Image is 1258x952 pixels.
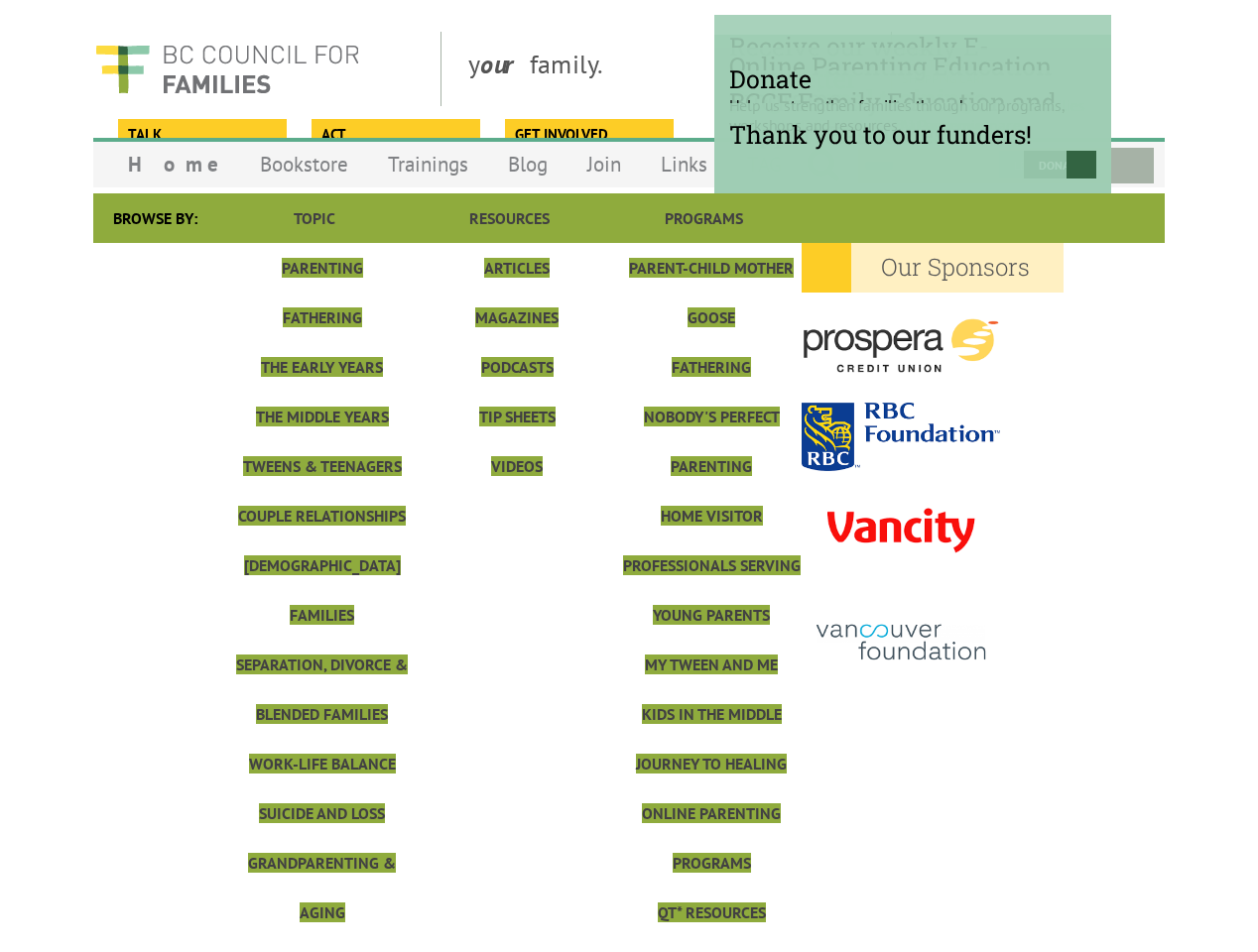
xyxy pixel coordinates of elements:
a: Parent-Child Mother Goose [629,258,794,327]
span: Talk [128,124,274,146]
div: Browse By: [93,193,217,243]
img: rbc.png [802,403,1000,471]
span: Act [321,124,467,146]
img: prospera-4.png [802,293,1000,399]
a: Kids in the Middle [642,704,782,724]
a: Blog [488,141,567,187]
a: Get Involved Make change happen [505,119,671,147]
img: vancouver_foundation-2.png [802,590,1000,694]
a: Grandparenting & Aging [248,853,396,922]
a: Tweens & Teenagers [243,456,402,476]
span: Thank you to our funders! [729,118,1096,151]
a: Act Take a survey [312,119,477,147]
a: Home [108,141,240,187]
a: Professionals Serving Young Parents [623,555,801,625]
div: y family. [452,32,892,106]
a: Parenting [282,258,363,278]
a: Online Parenting Programs [642,803,781,873]
a: Separation, Divorce & Blended Families [236,654,408,724]
a: Links [641,141,727,187]
a: The Middle Years [256,407,389,426]
a: Topic [294,208,335,228]
span: Donate [729,62,1096,95]
img: BC Council for FAMILIES [93,32,361,106]
a: Join [567,141,641,187]
a: Home Visitor [661,506,763,526]
a: Journey to Healing [636,754,787,773]
a: Nobody's Perfect Parenting [644,407,780,476]
a: Programs [665,208,743,228]
a: Couple Relationships [238,506,406,526]
a: QT* Resources [658,902,766,922]
h2: Our Sponsors [802,243,1064,293]
img: vancity-3.png [802,475,1000,586]
a: Bookstore [240,141,368,187]
a: Trainings [368,141,488,187]
a: [DEMOGRAPHIC_DATA] Families [244,555,401,625]
a: Fathering [672,357,751,377]
a: Articles [484,258,550,278]
span: Get Involved [515,124,661,146]
a: Videos [491,456,543,476]
a: The Early Years [261,357,383,377]
a: Resources [469,208,550,228]
span: Receive our weekly E-Newsletter [729,30,1096,95]
a: Podcasts [481,357,554,377]
a: Fathering [283,307,362,327]
a: Magazines [475,307,559,327]
a: Work-Life Balance [249,754,396,773]
a: My Tween and Me [645,654,778,674]
a: Talk Share your story [118,119,284,147]
a: Suicide and Loss [259,803,385,823]
strong: our [480,48,530,80]
a: Tip Sheets [479,407,556,426]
